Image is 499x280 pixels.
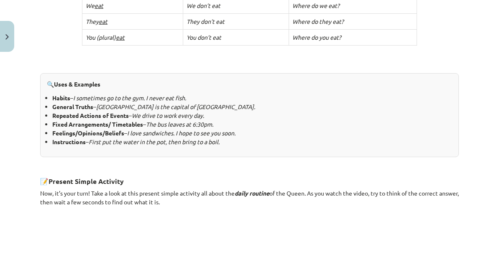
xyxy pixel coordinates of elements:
[52,138,86,145] b: Instructions
[52,120,143,128] b: Fixed Arrangements/ Timetables
[5,34,9,40] img: icon-close-lesson-0947bae3869378f0d4975bcd49f059093ad1ed9edebbc8119c70593378902aed.svg
[52,137,452,146] li: –
[89,138,220,145] i: First put the water in the pot, then bring to a boil.
[54,80,100,88] strong: Uses & Examples
[52,103,93,110] b: General Truths
[187,2,220,9] i: We don’t eat
[86,18,107,25] i: They
[146,120,213,128] i: The bus leaves at 6:30pm.
[73,94,186,102] i: I sometimes go to the gym. I never eat fish.
[52,94,70,102] b: Habits
[49,177,124,186] strong: Present Simple Activity
[132,112,204,119] i: We drive to work every day.
[292,2,340,9] i: Where do we eat?
[52,102,452,111] li: –
[40,189,459,206] p: Now, it’s your turn! Take a look at this present simple activity all about the of the Queen. As y...
[127,129,235,137] i: I love sandwiches. I hope to see you soon.
[116,33,125,41] u: eat
[47,80,452,89] p: 🔍
[52,112,129,119] b: Repeated Actions of Events
[96,103,255,110] i: [GEOGRAPHIC_DATA] is the capital of [GEOGRAPHIC_DATA].
[52,120,452,129] li: –
[52,111,452,120] li: –
[86,33,125,41] i: You (plural)
[86,2,103,9] i: We
[235,189,269,197] i: daily routine
[292,18,344,25] i: Where do they eat?
[52,129,452,137] li: –
[187,33,221,41] i: You don’t eat
[292,33,341,41] i: Where do you eat?
[95,2,103,9] u: eat
[187,18,225,25] i: They don’t eat
[99,18,107,25] u: eat
[52,129,124,137] b: Feelings/Opinions/Beliefs
[40,171,459,186] h3: 📝
[52,94,452,102] li: –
